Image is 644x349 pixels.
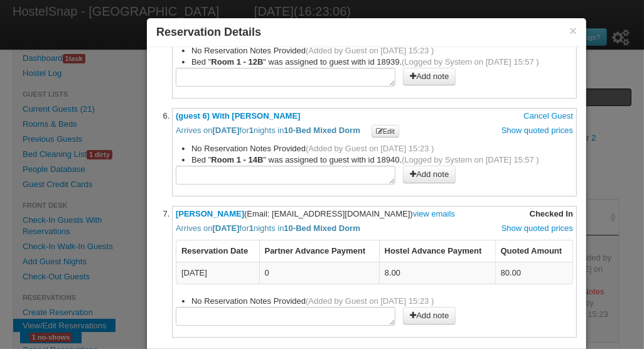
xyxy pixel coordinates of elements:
[413,209,455,218] a: view emails
[176,240,259,262] th: Reservation Date
[402,155,539,164] span: (Logged by System on [DATE] 15:57 )
[306,296,434,306] span: (Added by Guest on [DATE] 15:23 )
[403,166,456,183] button: Add note
[176,262,259,284] td: [DATE]
[402,57,539,67] span: (Logged by System on [DATE] 15:57 )
[502,126,573,135] a: Show quoted prices
[530,209,573,218] b: Checked In
[211,57,263,67] b: Room 1 - 12B
[306,144,434,153] span: (Added by Guest on [DATE] 15:23 )
[191,154,573,166] li: Bed " " was assigned to guest with id 18940.
[495,240,572,262] th: Quoted Amount
[176,111,301,121] a: (guest 6) With [PERSON_NAME]
[284,223,360,233] b: 10-Bed Mixed Dorm
[284,126,360,135] b: 10-Bed Mixed Dorm
[191,56,573,68] li: Bed " " was assigned to guest with id 18939.
[259,240,379,262] th: Partner Advance Payment
[379,262,495,284] td: 8.00
[495,262,572,284] td: 80.00
[379,240,495,262] th: Hostel Advance Payment
[176,209,244,218] a: [PERSON_NAME]
[403,307,456,325] button: Add note
[211,155,263,164] b: Room 1 - 14B
[176,122,573,137] p: Arrives on for nights in
[213,126,240,135] b: [DATE]
[372,125,399,137] button: Edit
[191,45,573,56] li: No Reservation Notes Provided
[176,209,573,234] span: (Email: [EMAIL_ADDRESS][DOMAIN_NAME])
[569,25,577,36] button: ×
[502,223,573,233] a: Show quoted prices
[306,46,434,55] span: (Added by Guest on [DATE] 15:23 )
[191,296,573,307] li: No Reservation Notes Provided
[249,126,254,135] b: 1
[156,24,577,41] h3: Reservation Details
[523,110,573,122] a: Cancel Guest
[259,262,379,284] td: 0
[176,220,573,234] p: Arrives on for nights in
[249,223,254,233] b: 1
[191,143,573,154] li: No Reservation Notes Provided
[403,68,456,85] button: Add note
[213,223,240,233] b: [DATE]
